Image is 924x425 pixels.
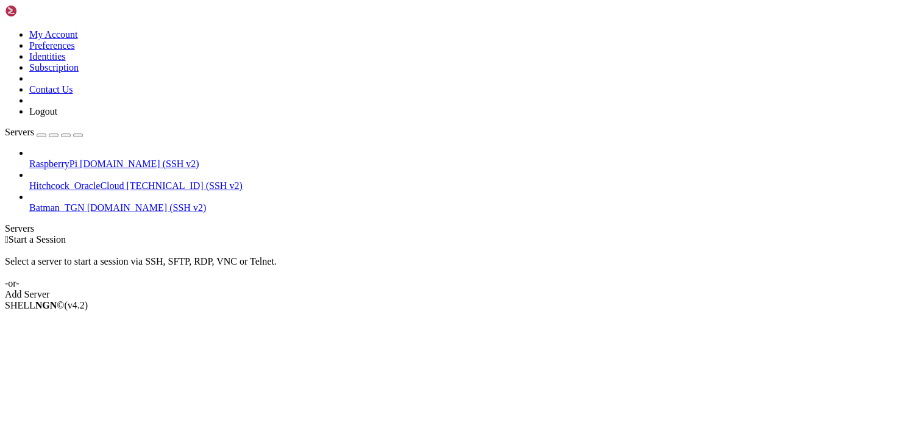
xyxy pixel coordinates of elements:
[29,84,73,95] a: Contact Us
[65,300,88,310] span: 4.2.0
[5,127,34,137] span: Servers
[5,127,83,137] a: Servers
[29,191,919,213] li: Batman_TGN [DOMAIN_NAME] (SSH v2)
[80,159,199,169] span: [DOMAIN_NAME] (SSH v2)
[9,234,66,245] span: Start a Session
[5,300,88,310] span: SHELL ©
[29,180,919,191] a: Hitchcock_OracleCloud [TECHNICAL_ID] (SSH v2)
[29,202,85,213] span: Batman_TGN
[29,29,78,40] a: My Account
[29,159,77,169] span: RaspberryPi
[127,180,243,191] span: [TECHNICAL_ID] (SSH v2)
[29,180,124,191] span: Hitchcock_OracleCloud
[29,51,66,62] a: Identities
[87,202,207,213] span: [DOMAIN_NAME] (SSH v2)
[5,223,919,234] div: Servers
[29,159,919,170] a: RaspberryPi [DOMAIN_NAME] (SSH v2)
[5,245,919,289] div: Select a server to start a session via SSH, SFTP, RDP, VNC or Telnet. -or-
[5,289,919,300] div: Add Server
[35,300,57,310] b: NGN
[29,170,919,191] li: Hitchcock_OracleCloud [TECHNICAL_ID] (SSH v2)
[29,106,57,116] a: Logout
[29,40,75,51] a: Preferences
[5,234,9,245] span: 
[5,5,75,17] img: Shellngn
[29,62,79,73] a: Subscription
[29,148,919,170] li: RaspberryPi [DOMAIN_NAME] (SSH v2)
[29,202,919,213] a: Batman_TGN [DOMAIN_NAME] (SSH v2)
